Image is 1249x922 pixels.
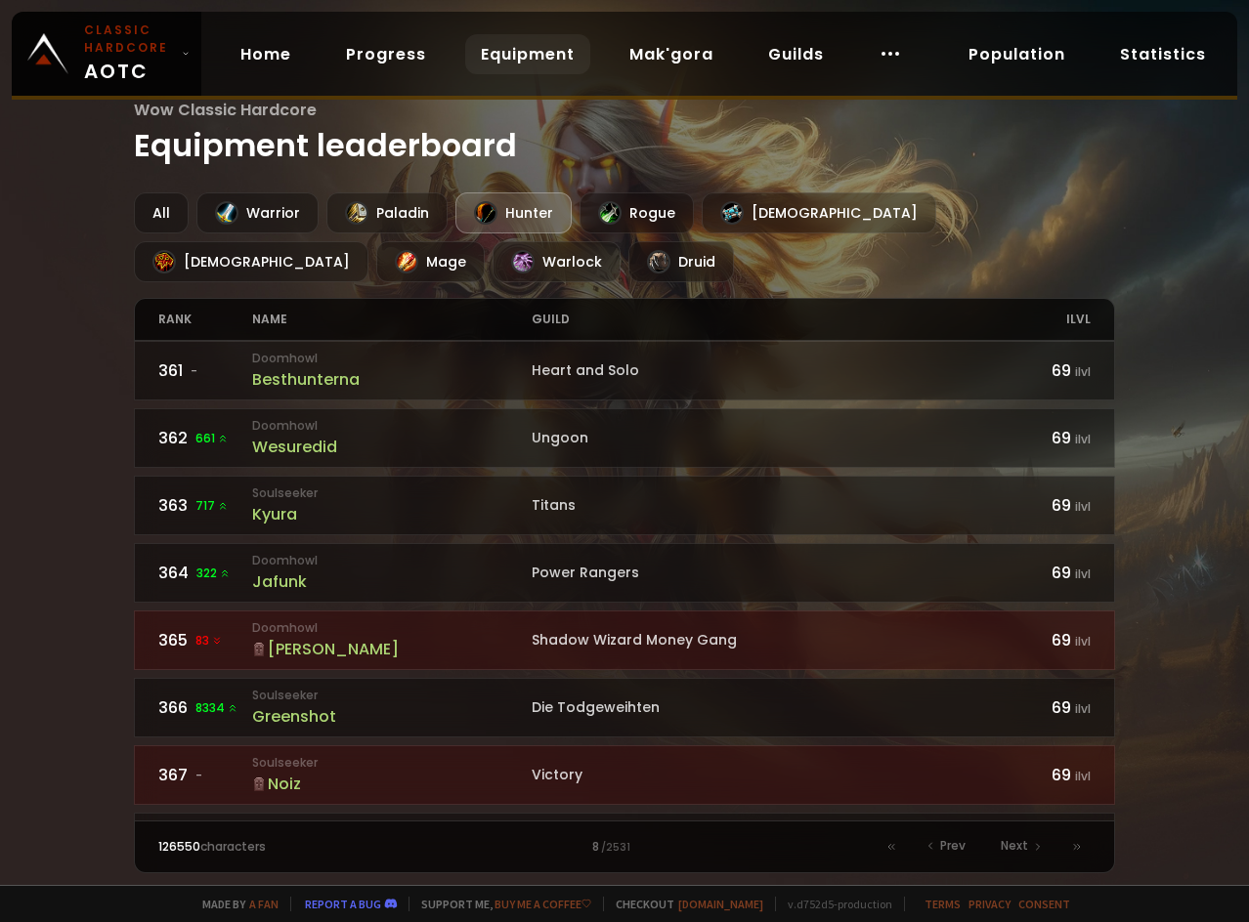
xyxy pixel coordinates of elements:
[252,350,532,367] small: Doomhowl
[195,430,229,447] span: 661
[614,34,729,74] a: Mak'gora
[1075,363,1091,380] small: ilvl
[997,763,1090,787] div: 69
[158,628,251,652] div: 365
[702,192,936,233] div: [DEMOGRAPHIC_DATA]
[134,98,1114,169] h1: Equipment leaderboard
[252,417,532,435] small: Doomhowl
[134,813,1114,872] a: 3684088 StitchesRagotinCozy HC69 ilvl
[134,745,1114,805] a: 367-SoulseekerNoizVictory69 ilvl
[158,358,251,383] div: 361
[997,426,1090,450] div: 69
[997,299,1090,340] div: ilvl
[252,552,532,569] small: Doomhowl
[1075,431,1091,447] small: ilvl
[997,493,1090,518] div: 69
[158,838,200,855] span: 126550
[940,837,966,855] span: Prev
[252,502,532,526] div: Kyura
[628,241,734,282] div: Druid
[158,561,251,585] div: 364
[1001,837,1028,855] span: Next
[1075,498,1091,515] small: ilvl
[252,299,532,340] div: name
[997,561,1090,585] div: 69
[249,897,279,911] a: a fan
[997,358,1090,383] div: 69
[134,192,189,233] div: All
[997,695,1090,720] div: 69
[252,754,532,772] small: Soulseeker
[1018,897,1070,911] a: Consent
[134,543,1114,603] a: 364322 DoomhowlJafunkPower Rangers69 ilvl
[925,897,961,911] a: Terms
[134,98,1114,122] span: Wow Classic Hardcore
[1075,700,1091,717] small: ilvl
[252,637,532,661] div: [PERSON_NAME]
[532,299,998,340] div: guild
[392,838,858,856] div: 8
[158,695,251,720] div: 366
[195,699,238,717] span: 8334
[84,21,174,86] span: AOTC
[495,897,591,911] a: Buy me a coffee
[1075,768,1091,784] small: ilvl
[252,367,532,392] div: Besthunterna
[252,435,532,459] div: Wesuredid
[532,428,998,448] div: Ungoon
[134,610,1114,670] a: 36583 Doomhowl[PERSON_NAME]Shadow Wizard Money Gang69 ilvl
[493,241,621,282] div: Warlock
[532,765,998,785] div: Victory
[532,563,998,583] div: Power Rangers
[225,34,307,74] a: Home
[532,697,998,718] div: Die Todgeweihten
[158,493,251,518] div: 363
[196,565,231,582] span: 322
[191,897,279,911] span: Made by
[134,241,368,282] div: [DEMOGRAPHIC_DATA]
[252,569,532,594] div: Jafunk
[158,763,251,787] div: 367
[376,241,485,282] div: Mage
[195,632,223,650] span: 83
[1104,34,1222,74] a: Statistics
[997,628,1090,652] div: 69
[158,838,391,856] div: characters
[753,34,840,74] a: Guilds
[953,34,1081,74] a: Population
[195,497,229,515] span: 717
[678,897,763,911] a: [DOMAIN_NAME]
[134,476,1114,535] a: 363717 SoulseekerKyuraTitans69 ilvl
[532,495,998,516] div: Titans
[252,704,532,729] div: Greenshot
[603,897,763,911] span: Checkout
[1075,566,1091,582] small: ilvl
[969,897,1011,911] a: Privacy
[252,772,532,796] div: Noiz
[305,897,381,911] a: Report a bug
[252,484,532,502] small: Soulseeker
[195,767,202,784] span: -
[409,897,591,911] span: Support me,
[134,341,1114,400] a: 361-DoomhowlBesthunternaHeart and Solo69 ilvl
[134,678,1114,737] a: 3668334 SoulseekerGreenshotDie Todgeweihten69 ilvl
[465,34,590,74] a: Equipment
[580,192,694,233] div: Rogue
[252,687,532,704] small: Soulseeker
[532,630,998,650] div: Shadow Wizard Money Gang
[326,192,448,233] div: Paladin
[532,360,998,381] div: Heart and Solo
[601,840,630,856] small: / 2531
[330,34,442,74] a: Progress
[158,299,251,340] div: rank
[455,192,572,233] div: Hunter
[1075,633,1091,650] small: ilvl
[84,21,174,57] small: Classic Hardcore
[775,897,892,911] span: v. d752d5 - production
[196,192,319,233] div: Warrior
[158,426,251,450] div: 362
[134,408,1114,468] a: 362661 DoomhowlWesuredidUngoon69 ilvl
[252,619,532,637] small: Doomhowl
[191,362,197,380] span: -
[12,12,201,96] a: Classic HardcoreAOTC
